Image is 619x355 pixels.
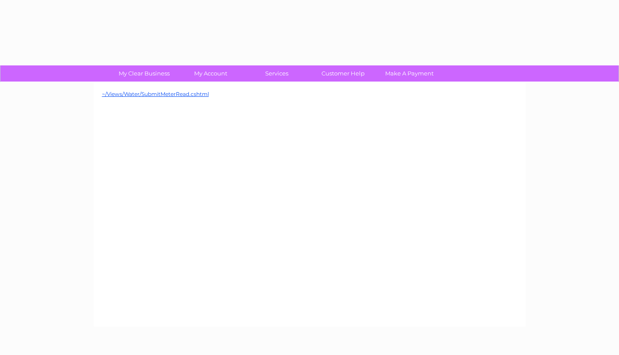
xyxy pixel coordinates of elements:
a: ~/Views/Water/SubmitMeterRead.cshtml [102,91,209,97]
a: Make A Payment [373,65,445,82]
a: My Account [174,65,246,82]
a: Customer Help [307,65,379,82]
a: Services [241,65,313,82]
a: My Clear Business [108,65,180,82]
